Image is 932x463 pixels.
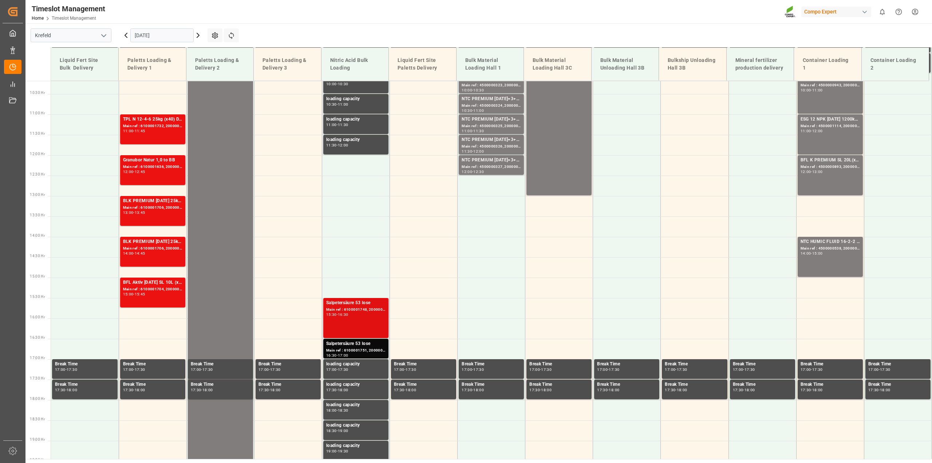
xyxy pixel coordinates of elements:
div: 17:30 [394,388,404,392]
div: - [337,313,338,316]
div: - [201,368,202,371]
div: Break Time [801,361,860,368]
div: 12:00 [123,170,134,173]
div: 17:30 [597,388,608,392]
div: 12:00 [338,144,348,147]
div: loading capacity [326,95,386,103]
span: 11:00 Hr [30,111,45,115]
div: Liquid Fert Site Bulk Delivery [57,54,112,75]
div: Main ref : 6100001706, 2000001285 [123,205,182,211]
span: 12:00 Hr [30,152,45,156]
div: 10:30 [326,103,337,106]
span: 19:00 Hr [30,438,45,442]
div: NTC PREMIUM [DATE]+3+TE BULK [462,136,521,144]
div: 17:30 [135,368,145,371]
div: Break Time [462,361,521,368]
div: Break Time [868,361,928,368]
div: Break Time [597,381,656,388]
div: loading capacity [326,422,386,429]
div: 17:30 [801,388,811,392]
div: BFL K PREMIUM SL 20L(x48)EN,IN,MD(24)MTO [801,157,860,164]
div: loading capacity [326,361,386,368]
div: - [811,129,812,133]
div: 11:30 [473,129,484,133]
div: 17:30 [880,368,890,371]
div: 17:30 [868,388,879,392]
div: Container Loading 1 [800,54,856,75]
div: NTC PREMIUM [DATE]+3+TE BULK [462,157,521,164]
div: - [269,388,270,392]
div: Break Time [665,381,724,388]
div: 17:30 [270,368,281,371]
div: - [472,109,473,112]
div: Break Time [394,381,453,388]
div: Main ref : 6100001748, 2000001450 [326,307,386,313]
span: 15:30 Hr [30,295,45,299]
div: Break Time [258,381,318,388]
div: Main ref : 4500000324, 2000000077 [462,103,521,109]
div: Paletts Loading & Delivery 3 [260,54,315,75]
div: 18:00 [677,388,687,392]
div: - [540,368,541,371]
div: Break Time [462,381,521,388]
div: 11:00 [812,89,823,92]
span: 14:00 Hr [30,234,45,238]
div: - [743,388,744,392]
span: 11:30 Hr [30,132,45,136]
div: BFL Aktiv [DATE] SL 10L (x60) DEBFL Aktiv [DATE] SL 1000L IBC MTOBFL Aktiv [DATE] SL 200L (x4) DE [123,279,182,286]
div: Break Time [55,361,115,368]
div: 18:00 [270,388,281,392]
div: 17:30 [202,368,213,371]
div: Break Time [191,361,250,368]
div: - [133,252,134,255]
div: 17:30 [406,368,416,371]
button: Compo Expert [801,5,874,19]
div: - [133,129,134,133]
input: Type to search/select [31,28,111,42]
div: Break Time [123,361,182,368]
div: - [472,129,473,133]
div: 17:30 [55,388,66,392]
button: show 0 new notifications [874,4,890,20]
div: Main ref : 4500000326, 2000000077 [462,144,521,150]
div: - [472,150,473,153]
div: 17:30 [338,368,348,371]
div: 18:00 [880,388,890,392]
div: 17:00 [191,368,201,371]
div: 17:30 [462,388,472,392]
div: NTC PREMIUM [DATE]+3+TE BULK [462,95,521,103]
div: 17:00 [55,368,66,371]
div: - [337,450,338,453]
div: Main ref : 4500000323, 2000000077 [462,82,521,89]
div: - [201,388,202,392]
div: 12:45 [135,170,145,173]
div: 17:00 [258,368,269,371]
div: Break Time [529,361,589,368]
div: 11:00 [326,123,337,126]
div: - [337,123,338,126]
div: Main ref : 4500000327, 2000000077 [462,164,521,170]
div: Break Time [733,381,792,388]
div: Break Time [394,361,453,368]
div: 12:00 [462,170,472,173]
div: 17:30 [67,368,77,371]
div: loading capacity [326,136,386,144]
div: Nitric Acid Bulk Loading [327,54,383,75]
div: Bulk Material Unloading Hall 3B [597,54,653,75]
div: 13:00 [123,211,134,214]
div: Salpetersäure 53 lose [326,299,386,307]
div: - [66,388,67,392]
div: Break Time [529,381,589,388]
div: 16:30 [338,313,348,316]
span: 14:30 Hr [30,254,45,258]
div: 10:30 [338,82,348,86]
div: 17:30 [812,368,823,371]
div: 17:00 [123,368,134,371]
div: Paletts Loading & Delivery 2 [192,54,248,75]
div: 16:30 [326,354,337,357]
div: 17:00 [665,368,675,371]
div: - [337,388,338,392]
div: 19:00 [338,429,348,432]
div: 17:30 [609,368,619,371]
div: Main ref : 4500000943, 2000000680 [801,82,860,89]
